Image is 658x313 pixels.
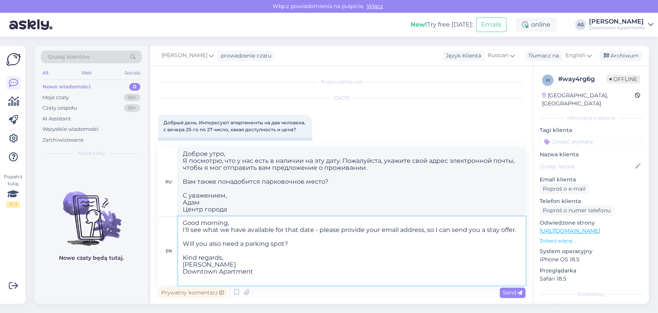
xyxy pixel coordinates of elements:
[129,83,140,91] div: 0
[540,237,643,244] p: Zobacz więcej ...
[545,77,550,83] span: w
[575,19,586,30] div: AS
[606,75,640,83] span: Offline
[589,19,653,31] a: [PERSON_NAME]Downtown Apartments
[516,18,557,32] div: online
[540,205,614,216] div: Poproś o numer telefonu
[540,227,600,234] a: [URL][DOMAIN_NAME]
[178,147,525,216] textarea: Доброе утро, Я посмотрю, что у нас есть в наличии на эту дату. Пожалуйста, укажите свой адрес эле...
[476,17,507,32] button: Emails
[540,247,643,255] p: System operacyjny
[166,244,172,257] div: en
[503,289,522,296] span: Send
[178,217,525,285] textarea: Good morning, I'll see what we have available for that date - please provide your email address, ...
[443,52,481,60] div: Język Klienta
[80,68,93,78] div: Web
[542,91,635,108] div: [GEOGRAPHIC_DATA], [GEOGRAPHIC_DATA]
[525,52,559,60] div: Tłumacz na
[42,125,99,133] div: Wszystkie wiadomości
[218,52,271,60] div: prowadzenie czatu
[540,219,643,227] p: Odwiedzone strony
[540,126,643,134] p: Tagi klienta
[565,51,586,60] span: English
[540,197,643,205] p: Telefon klienta
[540,115,643,122] div: Informacje o kliencie
[41,68,50,78] div: All
[540,136,643,147] input: Dodać etykietę
[540,255,643,264] p: iPhone OS 18.5
[540,151,643,159] p: Nazwa klienta
[540,291,643,298] div: Dodatkowy
[411,20,473,29] div: Try free [DATE]:
[48,53,90,61] span: Szukaj klientów
[540,176,643,184] p: Email klienta
[123,68,142,78] div: Socials
[6,52,21,67] img: Askly Logo
[42,136,84,144] div: Zarchiwizowane
[158,288,227,298] div: Prywatny komentarz
[411,21,427,28] b: New!
[42,104,77,112] div: Czaty zespołu
[42,83,91,91] div: Nowe wiadomości
[42,94,69,102] div: Moje czaty
[558,74,606,84] div: # way4rg6g
[6,201,20,208] div: 2 / 3
[589,19,645,25] div: [PERSON_NAME]
[158,95,525,102] div: [DATE]
[162,51,207,60] span: [PERSON_NAME]
[165,175,172,188] div: ru
[540,162,634,171] input: Dodaj nazwę
[163,120,306,132] span: Добрый день. Интересуют апартаменты на два человека, с вечера 25-го по 27 число, какая доступност...
[6,173,20,208] div: Popatrz tutaj
[540,275,643,283] p: Safari 18.5
[59,254,124,262] p: Nowe czaty będą tutaj.
[124,104,140,112] div: 99+
[540,184,589,194] div: Poproś o e-mail
[540,302,643,310] p: Notatki
[599,51,642,61] div: Archiwum
[158,138,312,165] div: Good day. I am interested in an apartment for two people, from the evening of the 25th to the 27t...
[124,94,140,102] div: 99+
[589,25,645,31] div: Downtown Apartments
[158,78,525,85] div: Rozpoczął się czat
[78,150,105,157] span: Nowe czaty
[540,267,643,275] p: Przeglądarka
[488,51,508,60] span: Russian
[364,3,385,10] span: Włącz
[42,115,71,123] div: AI Assistant
[35,178,148,247] img: No chats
